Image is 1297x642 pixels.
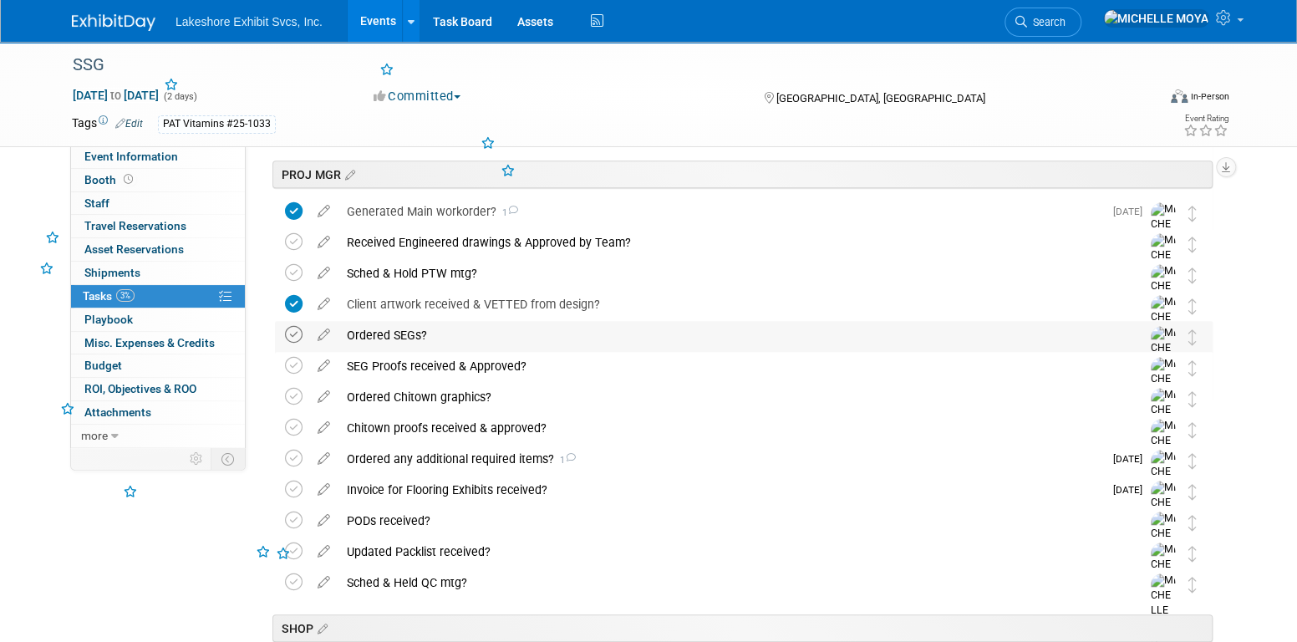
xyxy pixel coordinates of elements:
img: MICHELLE MOYA [1151,512,1176,585]
i: Move task [1188,298,1197,314]
a: Travel Reservations [71,215,245,237]
div: PODs received? [338,507,1117,535]
a: Search [1005,8,1081,37]
i: Move task [1188,360,1197,376]
div: Sched & Held QC mtg? [338,568,1117,597]
i: Move task [1188,546,1197,562]
span: Attachments [84,405,151,419]
a: Event Information [71,145,245,168]
span: Event Information [84,150,178,163]
i: Move task [1188,453,1197,469]
div: PROJ MGR [272,160,1213,188]
div: In-Person [1190,90,1229,103]
a: edit [309,390,338,405]
a: Edit [115,118,143,130]
i: Move task [1188,206,1197,222]
i: Move task [1188,391,1197,407]
div: Event Rating [1183,115,1228,123]
div: SSG [67,50,1131,80]
img: MICHELLE MOYA [1151,326,1176,400]
a: edit [309,575,338,590]
div: Invoice for Flooring Exhibits received? [338,476,1103,504]
a: edit [309,297,338,312]
span: Misc. Expenses & Credits [84,336,215,349]
a: edit [309,513,338,528]
a: Booth [71,169,245,191]
img: MICHELLE MOYA [1151,264,1176,338]
div: SEG Proofs received & Approved? [338,352,1117,380]
span: ROI, Objectives & ROO [84,382,196,395]
div: Client artwork received & VETTED from design? [338,290,1117,318]
a: Misc. Expenses & Credits [71,332,245,354]
a: edit [309,482,338,497]
span: Booth [84,173,136,186]
a: Tasks3% [71,285,245,308]
span: Shipments [84,266,140,279]
span: 3% [116,289,135,302]
img: MICHELLE MOYA [1151,543,1176,616]
img: MICHELLE MOYA [1151,233,1176,307]
a: Asset Reservations [71,238,245,261]
span: more [81,429,108,442]
span: Staff [84,196,109,210]
div: Ordered any additional required items? [338,445,1103,473]
a: Shipments [71,262,245,284]
a: Edit sections [313,619,328,636]
button: Committed [368,88,467,105]
span: [DATE] [1113,206,1151,217]
i: Move task [1188,515,1197,531]
span: Search [1027,16,1066,28]
span: [DATE] [1113,484,1151,496]
span: to [108,89,124,102]
div: Updated Packlist received? [338,538,1117,566]
span: [GEOGRAPHIC_DATA], [GEOGRAPHIC_DATA] [776,92,984,104]
span: 1 [554,455,576,466]
a: more [71,425,245,447]
div: Chitown proofs received & approved? [338,414,1117,442]
img: MICHELLE MOYA [1151,481,1176,554]
span: [DATE] [1113,453,1151,465]
a: edit [309,451,338,466]
img: MICHELLE MOYA [1151,202,1176,276]
a: edit [309,359,338,374]
span: Lakeshore Exhibit Svcs, Inc. [175,15,323,28]
i: Move task [1188,329,1197,345]
td: Tags [72,115,143,134]
div: Ordered SEGs? [338,321,1117,349]
div: Generated Main workorder? [338,197,1103,226]
div: SHOP [272,614,1213,642]
img: MICHELLE MOYA [1151,419,1176,492]
i: Move task [1188,237,1197,252]
img: MICHELLE MOYA [1103,9,1209,28]
div: PAT Vitamins #25-1033 [158,115,276,133]
td: Personalize Event Tab Strip [182,448,211,470]
div: Event Format [1057,87,1229,112]
img: ExhibitDay [72,14,155,31]
img: MICHELLE MOYA [1151,450,1176,523]
img: Format-Inperson.png [1171,89,1188,103]
span: [DATE] [DATE] [72,88,160,103]
a: edit [309,544,338,559]
i: Move task [1188,267,1197,283]
span: Playbook [84,313,133,326]
i: Move task [1188,422,1197,438]
i: Move task [1188,484,1197,500]
span: Budget [84,359,122,372]
i: Move task [1188,577,1197,593]
span: Travel Reservations [84,219,186,232]
a: edit [309,235,338,250]
div: Ordered Chitown graphics? [338,383,1117,411]
a: Attachments [71,401,245,424]
td: Toggle Event Tabs [211,448,246,470]
a: edit [309,204,338,219]
img: MICHELLE MOYA [1151,295,1176,369]
span: (2 days) [162,91,197,102]
span: Booth not reserved yet [120,173,136,186]
a: Edit sections [341,166,355,182]
span: Asset Reservations [84,242,184,256]
span: Tasks [83,289,135,303]
a: ROI, Objectives & ROO [71,378,245,400]
img: MICHELLE MOYA [1151,357,1176,431]
a: Playbook [71,308,245,331]
a: Staff [71,192,245,215]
